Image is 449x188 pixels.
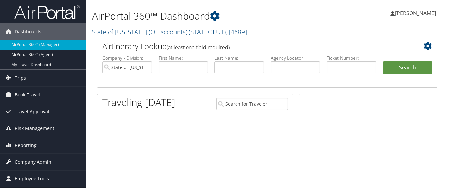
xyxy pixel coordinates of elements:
[395,10,436,17] span: [PERSON_NAME]
[327,55,376,61] label: Ticket Number:
[92,27,247,36] a: State of [US_STATE] (OE accounts)
[214,55,264,61] label: Last Name:
[15,103,49,120] span: Travel Approval
[159,55,208,61] label: First Name:
[15,154,51,170] span: Company Admin
[15,87,40,103] span: Book Travel
[15,70,26,86] span: Trips
[15,171,49,187] span: Employee Tools
[383,61,433,74] button: Search
[226,27,247,36] span: , [ 4689 ]
[167,44,230,51] span: (at least one field required)
[15,120,54,137] span: Risk Management
[216,98,288,110] input: Search for Traveler
[14,4,80,20] img: airportal-logo.png
[102,95,175,109] h1: Traveling [DATE]
[390,3,442,23] a: [PERSON_NAME]
[15,137,37,153] span: Reporting
[102,55,152,61] label: Company - Division:
[189,27,226,36] span: ( STATEOFUT )
[102,41,404,52] h2: Airtinerary Lookup
[271,55,320,61] label: Agency Locator:
[92,9,326,23] h1: AirPortal 360™ Dashboard
[15,23,41,40] span: Dashboards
